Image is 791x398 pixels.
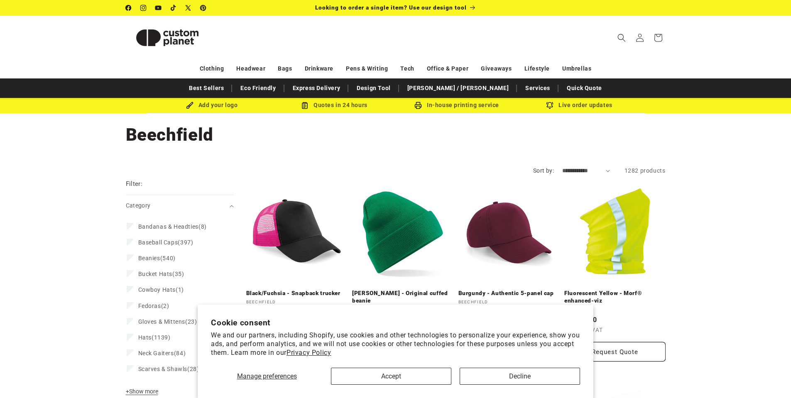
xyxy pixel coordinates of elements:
a: Clothing [200,61,224,76]
span: 1282 products [624,167,666,174]
a: Pens & Writing [346,61,388,76]
span: (8) [138,223,207,230]
h1: Beechfield [126,124,666,146]
a: Quick Quote [563,81,606,95]
span: Looking to order a single item? Use our design tool [315,4,467,11]
iframe: Chat Widget [749,358,791,398]
span: (35) [138,270,184,278]
a: Best Sellers [185,81,228,95]
a: Design Tool [353,81,395,95]
span: Bucket Hats [138,271,173,277]
span: (540) [138,254,176,262]
span: Manage preferences [237,372,297,380]
a: [PERSON_NAME] / [PERSON_NAME] [403,81,513,95]
a: Umbrellas [562,61,591,76]
div: Live order updates [518,100,641,110]
summary: Category (0 selected) [126,195,234,216]
img: Custom Planet [126,19,209,56]
button: Decline [460,368,580,385]
span: Gloves & Mittens [138,318,186,325]
a: Services [521,81,554,95]
img: Brush Icon [186,102,193,109]
a: Eco Friendly [236,81,280,95]
span: (397) [138,239,193,246]
span: Scarves & Shawls [138,366,188,372]
span: + [126,388,129,395]
a: Black/Fuchsia - Snapback trucker [246,290,348,297]
p: We and our partners, including Shopify, use cookies and other technologies to personalize your ex... [211,331,580,357]
span: Neck Gaiters [138,350,174,356]
summary: Search [612,29,631,47]
img: Order updates [546,102,553,109]
span: (23) [138,318,197,325]
a: Giveaways [481,61,512,76]
a: Custom Planet [122,16,212,59]
span: Cowboy Hats [138,286,176,293]
a: Office & Paper [427,61,468,76]
h2: Cookie consent [211,318,580,327]
a: Headwear [236,61,265,76]
a: [PERSON_NAME] - Original cuffed beanie [352,290,453,304]
span: (2) [138,302,169,310]
span: Category [126,202,151,209]
h2: Filter: [126,179,143,189]
span: Bandanas & Headties [138,223,198,230]
a: Express Delivery [289,81,345,95]
span: (84) [138,349,186,357]
button: Manage preferences [211,368,323,385]
span: Fedoras [138,303,161,309]
div: In-house printing service [396,100,518,110]
div: Quotes in 24 hours [273,100,396,110]
div: Add your logo [151,100,273,110]
a: Tech [400,61,414,76]
a: Privacy Policy [287,349,331,356]
span: Baseball Caps [138,239,178,246]
span: Hats [138,334,152,341]
a: Lifestyle [524,61,550,76]
span: Beanies [138,255,160,261]
a: Drinkware [305,61,333,76]
a: Fluorescent Yellow - Morf® enhanced-viz [564,290,666,304]
a: Burgundy - Authentic 5-panel cap [458,290,560,297]
button: Request Quote [564,342,666,361]
a: Bags [278,61,292,76]
img: In-house printing [414,102,422,109]
img: Order Updates Icon [301,102,309,109]
span: (1139) [138,334,171,341]
label: Sort by: [533,167,554,174]
span: (28) [138,365,199,373]
span: Show more [126,388,158,395]
span: (1) [138,286,184,293]
button: Accept [331,368,451,385]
